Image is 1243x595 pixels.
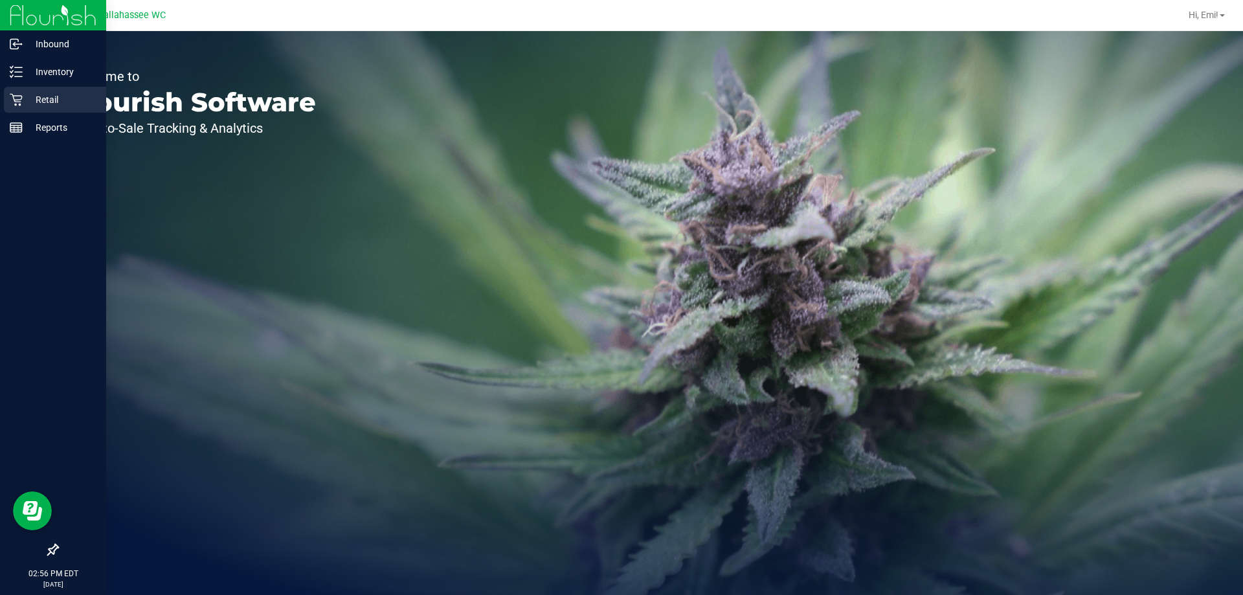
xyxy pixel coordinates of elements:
[98,10,166,21] span: Tallahassee WC
[23,120,100,135] p: Reports
[13,491,52,530] iframe: Resource center
[10,93,23,106] inline-svg: Retail
[70,122,316,135] p: Seed-to-Sale Tracking & Analytics
[23,64,100,80] p: Inventory
[10,65,23,78] inline-svg: Inventory
[1189,10,1218,20] span: Hi, Emi!
[6,568,100,579] p: 02:56 PM EDT
[10,121,23,134] inline-svg: Reports
[70,70,316,83] p: Welcome to
[10,38,23,51] inline-svg: Inbound
[70,89,316,115] p: Flourish Software
[23,36,100,52] p: Inbound
[6,579,100,589] p: [DATE]
[23,92,100,107] p: Retail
